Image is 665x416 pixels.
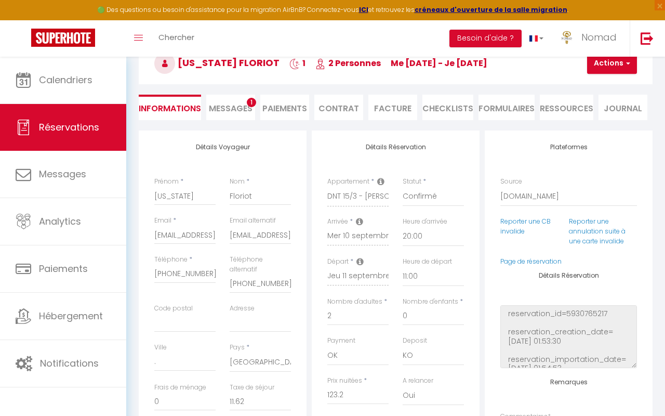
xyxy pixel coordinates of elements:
label: Prix nuitées [327,376,362,386]
label: Email alternatif [230,216,276,226]
button: Actions [587,53,637,74]
h4: Plateformes [500,144,637,151]
h4: Détails Réservation [327,144,464,151]
h4: Détails Réservation [500,272,637,279]
li: Informations [139,95,201,120]
span: 1 [247,98,256,107]
img: logout [641,32,654,45]
label: Statut [403,177,421,187]
span: Calendriers [39,73,92,86]
img: Super Booking [31,29,95,47]
label: Départ [327,257,349,267]
span: Nomad [581,31,617,44]
label: Arrivée [327,217,348,227]
label: Taxe de séjour [230,383,274,393]
label: Frais de ménage [154,383,206,393]
label: Prénom [154,177,179,187]
span: Notifications [40,357,99,370]
a: Reporter une CB invalide [500,217,551,236]
span: Paiements [39,262,88,275]
a: ... Nomad [551,20,630,57]
button: Besoin d'aide ? [449,30,522,47]
li: Contrat [314,95,363,120]
label: Téléphone [154,255,188,265]
label: Ville [154,343,167,353]
a: ICI [359,5,368,14]
span: Messages [39,167,86,180]
li: CHECKLISTS [422,95,473,120]
a: Chercher [151,20,202,57]
span: 1 [289,57,305,69]
li: Journal [598,95,647,120]
label: Appartement [327,177,369,187]
a: Reporter une annulation suite à une carte invalide [569,217,626,245]
button: Ouvrir le widget de chat LiveChat [8,4,39,35]
img: ... [559,30,575,45]
label: Heure d'arrivée [403,217,447,227]
span: Chercher [158,32,194,43]
span: Analytics [39,215,81,228]
label: A relancer [403,376,433,386]
label: Source [500,177,522,187]
a: créneaux d'ouverture de la salle migration [415,5,567,14]
li: Paiements [260,95,309,120]
span: 2 Personnes [315,57,381,69]
label: Téléphone alternatif [230,255,291,275]
label: Deposit [403,336,427,346]
label: Nom [230,177,245,187]
span: Réservations [39,121,99,134]
label: Nombre d'adultes [327,297,382,307]
label: Payment [327,336,355,346]
label: Code postal [154,304,193,314]
a: Page de réservation [500,257,562,266]
h4: Remarques [500,379,637,386]
label: Nombre d'enfants [403,297,458,307]
label: Heure de départ [403,257,452,267]
label: Email [154,216,171,226]
h4: Détails Voyageur [154,144,291,151]
li: FORMULAIRES [478,95,535,120]
label: Adresse [230,304,255,314]
span: Messages [209,102,252,114]
li: Ressources [540,95,593,120]
span: [US_STATE] Floriot [154,56,280,69]
span: me [DATE] - je [DATE] [391,57,487,69]
span: Hébergement [39,309,103,322]
li: Facture [368,95,417,120]
label: Pays [230,343,245,353]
